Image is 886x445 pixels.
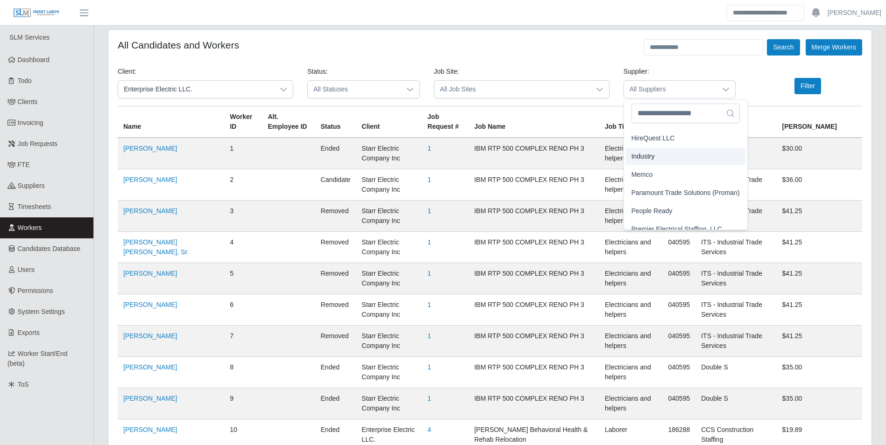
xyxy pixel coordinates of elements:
[224,388,262,419] td: 9
[427,395,431,402] a: 1
[18,119,43,126] span: Invoicing
[315,263,356,294] td: removed
[123,395,177,402] a: [PERSON_NAME]
[18,182,45,189] span: Suppliers
[118,81,274,98] span: Enterprise Electric LLC.
[427,145,431,152] a: 1
[224,263,262,294] td: 5
[468,388,599,419] td: IBM RTP 500 COMPLEX RENO PH 3
[663,388,696,419] td: 040595
[626,130,745,147] li: HireQuest LLC
[18,140,58,147] span: Job Requests
[224,357,262,388] td: 8
[224,326,262,357] td: 7
[599,232,662,263] td: Electricians and helpers
[356,326,422,357] td: Starr Electric Company Inc
[626,221,745,238] li: Premier Electrical Staffing, LLC
[599,357,662,388] td: Electricians and helpers
[631,152,655,161] span: Industry
[626,166,745,183] li: Memco
[224,106,262,138] th: Worker ID
[315,357,356,388] td: ended
[695,232,776,263] td: ITS - Industrial Trade Services
[7,350,68,367] span: Worker Start/End (beta)
[224,138,262,169] td: 1
[18,56,50,63] span: Dashboard
[434,67,459,76] label: Job Site:
[777,326,862,357] td: $41.25
[468,138,599,169] td: IBM RTP 500 COMPLEX RENO PH 3
[118,67,136,76] label: Client:
[356,388,422,419] td: Starr Electric Company Inc
[427,363,431,371] a: 1
[224,294,262,326] td: 6
[434,81,590,98] span: All Job Sites
[777,201,862,232] td: $41.25
[18,381,29,388] span: ToS
[13,8,60,18] img: SLM Logo
[18,224,42,231] span: Workers
[777,106,862,138] th: [PERSON_NAME]
[794,78,821,94] button: Filter
[18,245,81,252] span: Candidates Database
[599,201,662,232] td: Electricians and helpers
[599,294,662,326] td: Electricians and helpers
[599,138,662,169] td: Electricians and helpers
[427,238,431,246] a: 1
[315,138,356,169] td: ended
[224,201,262,232] td: 3
[777,169,862,201] td: $36.00
[308,81,401,98] span: All Statuses
[663,232,696,263] td: 040595
[468,326,599,357] td: IBM RTP 500 COMPLEX RENO PH 3
[315,201,356,232] td: removed
[727,5,804,21] input: Search
[663,294,696,326] td: 040595
[18,329,40,336] span: Exports
[9,34,50,41] span: SLM Services
[468,294,599,326] td: IBM RTP 500 COMPLEX RENO PH 3
[599,169,662,201] td: Electricians and helpers
[626,184,745,202] li: Paramount Trade Solutions (Proman)
[427,301,431,308] a: 1
[123,270,177,277] a: [PERSON_NAME]
[18,77,32,84] span: Todo
[663,357,696,388] td: 040595
[695,326,776,357] td: ITS - Industrial Trade Services
[315,169,356,201] td: candidate
[695,294,776,326] td: ITS - Industrial Trade Services
[663,326,696,357] td: 040595
[224,169,262,201] td: 2
[695,388,776,419] td: Double S
[315,232,356,263] td: removed
[599,106,662,138] th: Job Title
[777,294,862,326] td: $41.25
[663,263,696,294] td: 040595
[356,294,422,326] td: Starr Electric Company Inc
[123,238,189,256] a: [PERSON_NAME] [PERSON_NAME], Sr.
[631,224,722,234] span: Premier Electrical Staffing, LLC
[631,170,653,180] span: Memco
[356,263,422,294] td: Starr Electric Company Inc
[118,39,239,51] h4: All Candidates and Workers
[123,301,177,308] a: [PERSON_NAME]
[468,106,599,138] th: Job Name
[631,206,673,216] span: People Ready
[777,263,862,294] td: $41.25
[631,133,675,143] span: HireQuest LLC
[18,98,38,105] span: Clients
[315,388,356,419] td: ended
[123,176,177,183] a: [PERSON_NAME]
[695,357,776,388] td: Double S
[427,207,431,215] a: 1
[777,138,862,169] td: $30.00
[356,138,422,169] td: Starr Electric Company Inc
[422,106,468,138] th: Job Request #
[123,207,177,215] a: [PERSON_NAME]
[224,232,262,263] td: 4
[427,176,431,183] a: 1
[468,357,599,388] td: IBM RTP 500 COMPLEX RENO PH 3
[118,106,224,138] th: Name
[624,67,649,76] label: Supplier:
[123,145,177,152] a: [PERSON_NAME]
